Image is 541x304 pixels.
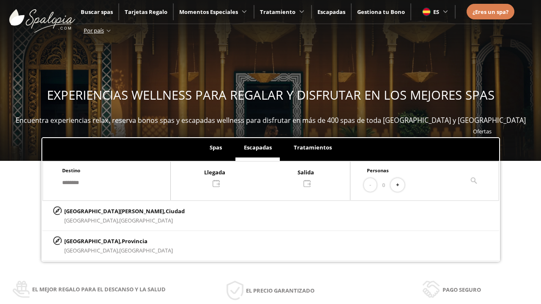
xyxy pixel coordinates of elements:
[64,217,119,224] span: [GEOGRAPHIC_DATA],
[367,167,389,174] span: Personas
[64,247,119,254] span: [GEOGRAPHIC_DATA],
[317,8,345,16] a: Escapadas
[382,180,385,190] span: 0
[47,87,495,103] span: EXPERIENCIAS WELLNESS PARA REGALAR Y DISFRUTAR EN LOS MEJORES SPAS
[16,116,526,125] span: Encuentra experiencias relax, reserva bonos spas y escapadas wellness para disfrutar en más de 40...
[119,247,173,254] span: [GEOGRAPHIC_DATA]
[294,144,332,151] span: Tratamientos
[62,167,80,174] span: Destino
[9,1,75,33] img: ImgLogoSpalopia.BvClDcEz.svg
[64,206,185,216] p: [GEOGRAPHIC_DATA][PERSON_NAME],
[125,8,167,16] a: Tarjetas Regalo
[81,8,113,16] a: Buscar spas
[210,144,222,151] span: Spas
[391,178,404,192] button: +
[32,285,166,294] span: El mejor regalo para el descanso y la salud
[246,286,314,295] span: El precio garantizado
[473,7,508,16] a: ¿Eres un spa?
[84,27,104,34] span: Por país
[473,8,508,16] span: ¿Eres un spa?
[364,178,377,192] button: -
[64,236,173,246] p: [GEOGRAPHIC_DATA],
[357,8,405,16] a: Gestiona tu Bono
[119,217,173,224] span: [GEOGRAPHIC_DATA]
[244,144,272,151] span: Escapadas
[473,128,492,135] a: Ofertas
[443,285,481,294] span: Pago seguro
[122,237,148,245] span: Provincia
[166,207,185,215] span: Ciudad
